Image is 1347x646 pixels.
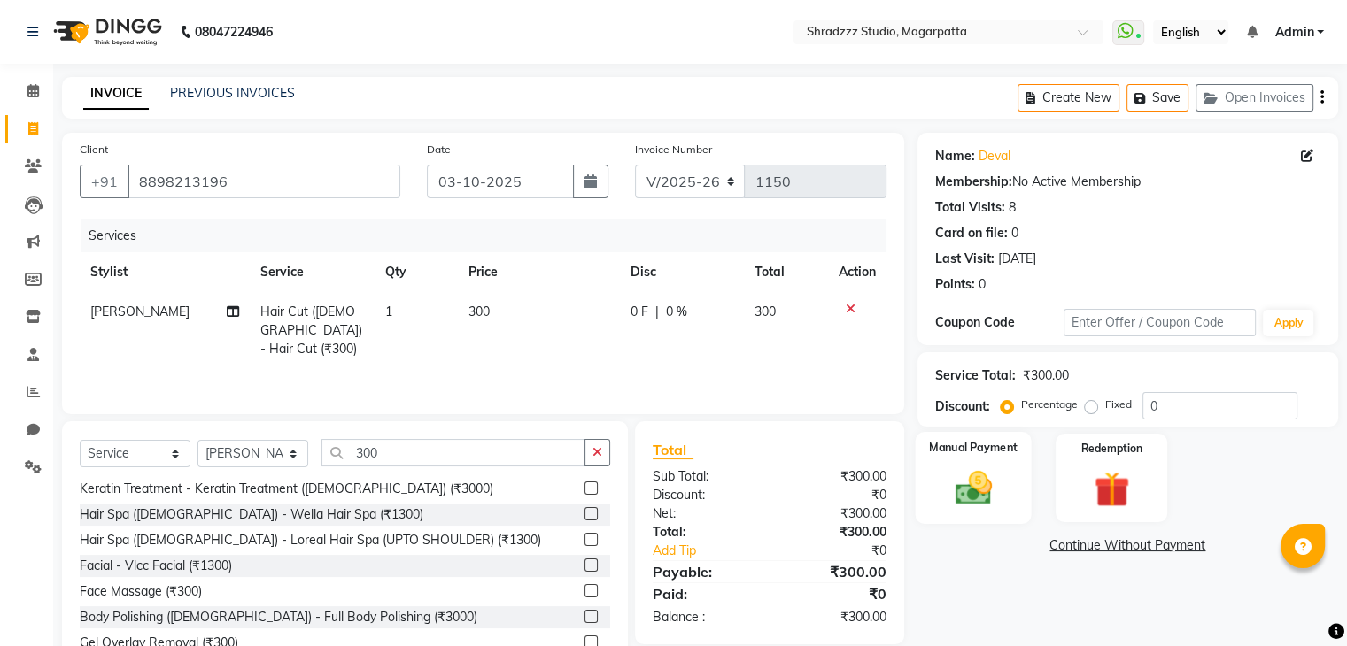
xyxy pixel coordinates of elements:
[943,467,1003,510] img: _cash.svg
[427,142,451,158] label: Date
[80,608,477,627] div: Body Polishing ([DEMOGRAPHIC_DATA]) - Full Body Polishing (₹3000)
[1263,310,1313,336] button: Apply
[929,439,1018,456] label: Manual Payment
[128,165,400,198] input: Search by Name/Mobile/Email/Code
[666,303,687,321] span: 0 %
[639,542,791,560] a: Add Tip
[770,583,900,604] div: ₹0
[935,366,1016,385] div: Service Total:
[770,467,900,486] div: ₹300.00
[770,561,900,582] div: ₹300.00
[81,219,900,252] div: Services
[770,486,900,504] div: ₹0
[250,252,375,292] th: Service
[921,536,1335,555] a: Continue Without Payment
[935,147,975,165] div: Name:
[935,313,1064,332] div: Coupon Code
[770,523,900,542] div: ₹300.00
[639,467,770,486] div: Sub Total:
[1083,467,1141,511] img: _gift.svg
[80,505,423,524] div: Hair Spa ([DEMOGRAPHIC_DATA]) - Wella Hair Spa (₹1300)
[1196,84,1313,112] button: Open Invoices
[998,250,1036,268] div: [DATE]
[1009,198,1016,217] div: 8
[935,173,1320,191] div: No Active Membership
[83,78,149,110] a: INVOICE
[770,504,900,523] div: ₹300.00
[935,224,1008,242] div: Card on file:
[170,85,295,101] a: PREVIOUS INVOICES
[935,173,1012,191] div: Membership:
[935,397,990,416] div: Discount:
[321,439,585,466] input: Search or Scan
[80,165,129,198] button: +91
[1023,366,1069,385] div: ₹300.00
[1064,309,1257,336] input: Enter Offer / Coupon Code
[468,304,490,319] span: 300
[90,304,190,319] span: [PERSON_NAME]
[639,504,770,523] div: Net:
[979,275,986,294] div: 0
[935,198,1005,217] div: Total Visits:
[80,582,202,601] div: Face Massage (₹300)
[80,142,108,158] label: Client
[639,583,770,604] div: Paid:
[935,250,995,268] div: Last Visit:
[935,275,975,294] div: Points:
[458,252,620,292] th: Price
[375,252,458,292] th: Qty
[80,557,232,575] div: Facial - Vlcc Facial (₹1300)
[620,252,744,292] th: Disc
[195,7,273,57] b: 08047224946
[791,542,899,560] div: ₹0
[770,608,900,627] div: ₹300.00
[639,486,770,504] div: Discount:
[1126,84,1188,112] button: Save
[639,523,770,542] div: Total:
[1105,396,1132,412] label: Fixed
[655,303,659,321] span: |
[80,480,493,498] div: Keratin Treatment - Keratin Treatment ([DEMOGRAPHIC_DATA]) (₹3000)
[385,304,392,319] span: 1
[639,608,770,627] div: Balance :
[45,7,166,57] img: logo
[828,252,886,292] th: Action
[1011,224,1018,242] div: 0
[635,142,712,158] label: Invoice Number
[1274,23,1313,42] span: Admin
[80,531,541,550] div: Hair Spa ([DEMOGRAPHIC_DATA]) - Loreal Hair Spa (UPTO SHOULDER) (₹1300)
[639,561,770,582] div: Payable:
[80,252,250,292] th: Stylist
[1021,396,1078,412] label: Percentage
[1018,84,1119,112] button: Create New
[979,147,1010,165] a: Deval
[653,441,693,459] span: Total
[631,303,648,321] span: 0 F
[1081,441,1142,457] label: Redemption
[755,304,776,319] span: 300
[744,252,828,292] th: Total
[260,304,362,357] span: Hair Cut ([DEMOGRAPHIC_DATA]) - Hair Cut (₹300)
